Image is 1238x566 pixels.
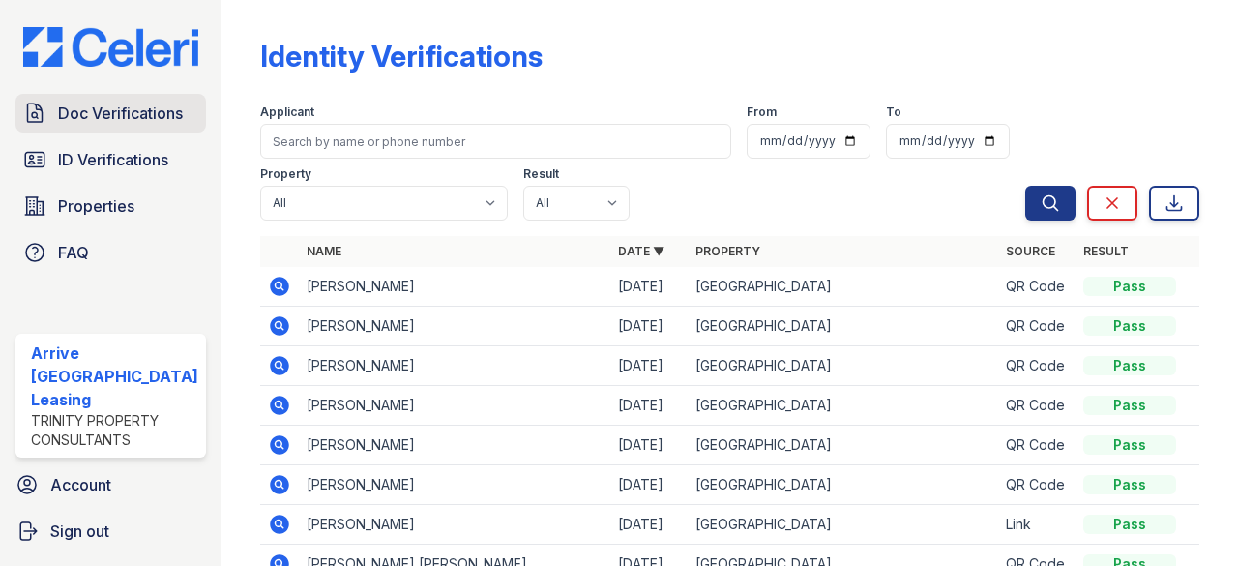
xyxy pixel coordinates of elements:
[8,512,214,551] a: Sign out
[998,307,1076,346] td: QR Code
[998,505,1076,545] td: Link
[523,166,559,182] label: Result
[610,505,688,545] td: [DATE]
[31,342,198,411] div: Arrive [GEOGRAPHIC_DATA] Leasing
[299,465,610,505] td: [PERSON_NAME]
[58,241,89,264] span: FAQ
[998,346,1076,386] td: QR Code
[8,27,214,67] img: CE_Logo_Blue-a8612792a0a2168367f1c8372b55b34899dd931a85d93a1a3d3e32e68fde9ad4.png
[58,102,183,125] span: Doc Verifications
[299,426,610,465] td: [PERSON_NAME]
[1083,316,1176,336] div: Pass
[747,104,777,120] label: From
[610,426,688,465] td: [DATE]
[260,104,314,120] label: Applicant
[15,94,206,133] a: Doc Verifications
[8,465,214,504] a: Account
[260,39,543,74] div: Identity Verifications
[1006,244,1055,258] a: Source
[695,244,760,258] a: Property
[1083,277,1176,296] div: Pass
[260,166,311,182] label: Property
[15,140,206,179] a: ID Verifications
[1083,244,1129,258] a: Result
[998,267,1076,307] td: QR Code
[688,267,999,307] td: [GEOGRAPHIC_DATA]
[998,386,1076,426] td: QR Code
[299,386,610,426] td: [PERSON_NAME]
[688,386,999,426] td: [GEOGRAPHIC_DATA]
[1083,396,1176,415] div: Pass
[50,520,109,543] span: Sign out
[15,187,206,225] a: Properties
[307,244,341,258] a: Name
[1083,356,1176,375] div: Pass
[610,307,688,346] td: [DATE]
[58,194,134,218] span: Properties
[618,244,664,258] a: Date ▼
[998,426,1076,465] td: QR Code
[50,473,111,496] span: Account
[610,346,688,386] td: [DATE]
[260,124,731,159] input: Search by name or phone number
[688,307,999,346] td: [GEOGRAPHIC_DATA]
[610,267,688,307] td: [DATE]
[1083,435,1176,455] div: Pass
[299,307,610,346] td: [PERSON_NAME]
[1083,515,1176,534] div: Pass
[1083,475,1176,494] div: Pass
[688,505,999,545] td: [GEOGRAPHIC_DATA]
[58,148,168,171] span: ID Verifications
[998,465,1076,505] td: QR Code
[688,426,999,465] td: [GEOGRAPHIC_DATA]
[886,104,901,120] label: To
[688,465,999,505] td: [GEOGRAPHIC_DATA]
[299,267,610,307] td: [PERSON_NAME]
[299,346,610,386] td: [PERSON_NAME]
[610,465,688,505] td: [DATE]
[688,346,999,386] td: [GEOGRAPHIC_DATA]
[15,233,206,272] a: FAQ
[610,386,688,426] td: [DATE]
[31,411,198,450] div: Trinity Property Consultants
[299,505,610,545] td: [PERSON_NAME]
